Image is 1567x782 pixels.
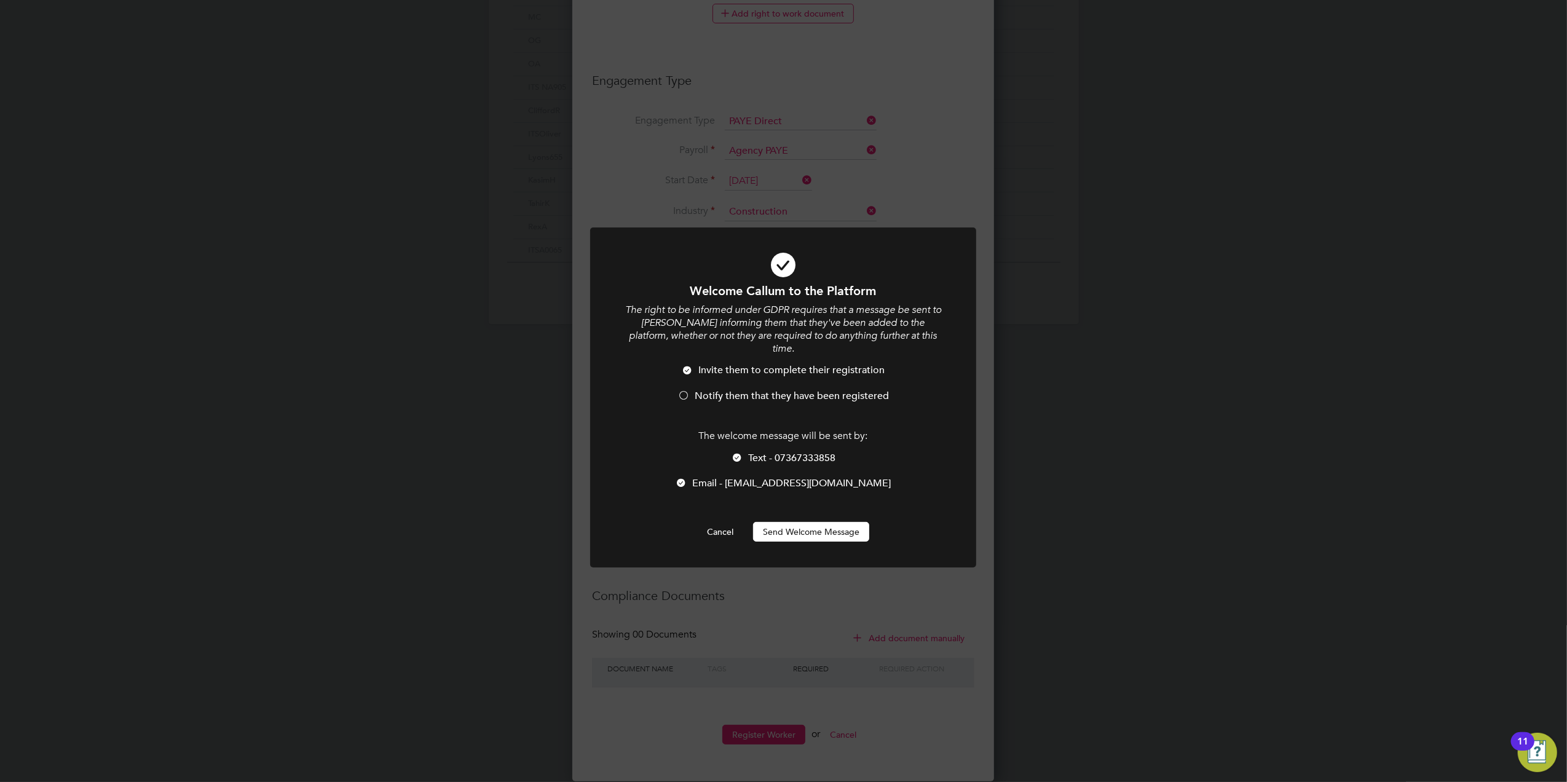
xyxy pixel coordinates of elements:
[623,430,943,443] p: The welcome message will be sent by:
[697,522,743,542] button: Cancel
[693,477,891,489] span: Email - [EMAIL_ADDRESS][DOMAIN_NAME]
[699,364,885,376] span: Invite them to complete their registration
[753,522,869,542] button: Send Welcome Message
[695,390,889,402] span: Notify them that they have been registered
[1518,733,1557,772] button: Open Resource Center, 11 new notifications
[623,283,943,299] h1: Welcome Callum to the Platform
[625,304,941,354] i: The right to be informed under GDPR requires that a message be sent to [PERSON_NAME] informing th...
[748,452,835,464] span: Text - 07367333858
[1517,741,1528,757] div: 11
